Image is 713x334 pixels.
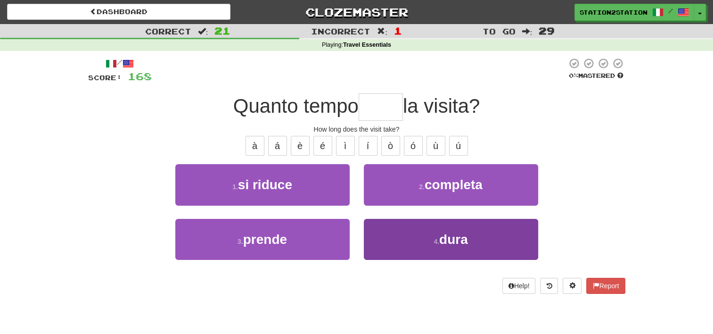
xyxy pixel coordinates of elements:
span: Correct [145,26,191,36]
small: 1 . [232,183,238,191]
span: 168 [128,70,152,82]
button: Help! [502,278,536,294]
button: ù [426,136,445,156]
span: Score: [88,74,122,82]
button: í [359,136,377,156]
div: / [88,58,152,69]
span: si riduce [238,177,292,192]
button: ò [381,136,400,156]
button: 2.completa [364,164,538,205]
span: Quanto tempo [233,95,359,117]
button: é [313,136,332,156]
strong: Travel Essentials [343,42,391,48]
button: ú [449,136,468,156]
div: Mastered [567,72,625,80]
span: 21 [214,25,230,36]
span: 0 % [569,72,578,79]
button: è [291,136,310,156]
button: á [268,136,287,156]
span: Station2Station [580,8,647,17]
button: 4.dura [364,219,538,260]
span: To go [483,26,516,36]
span: Incorrect [311,26,370,36]
span: / [668,8,673,14]
button: à [246,136,264,156]
button: Report [586,278,625,294]
button: 3.prende [175,219,350,260]
a: Station2Station / [574,4,694,21]
small: 3 . [238,238,243,245]
span: dura [439,232,468,247]
button: ó [404,136,423,156]
span: 29 [539,25,555,36]
span: : [377,27,387,35]
small: 2 . [419,183,425,191]
small: 4 . [434,238,439,245]
span: completa [425,177,483,192]
span: prende [243,232,287,247]
span: la visita? [403,95,480,117]
a: Clozemaster [245,4,468,20]
span: 1 [394,25,402,36]
button: Round history (alt+y) [540,278,558,294]
div: How long does the visit take? [88,125,625,134]
a: Dashboard [7,4,230,20]
span: : [522,27,533,35]
button: 1.si riduce [175,164,350,205]
button: ì [336,136,355,156]
span: : [198,27,208,35]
